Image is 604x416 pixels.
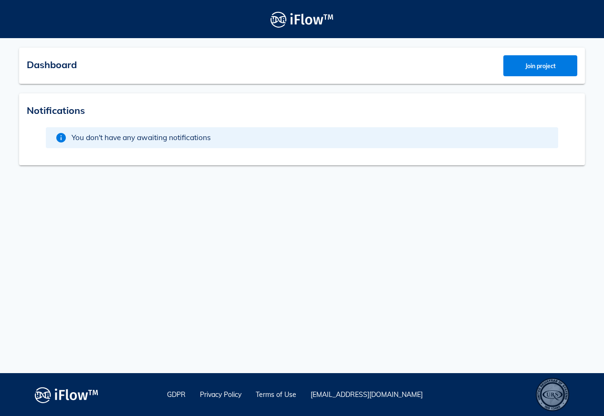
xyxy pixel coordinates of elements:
span: Notifications [27,104,85,116]
span: Join project [513,62,568,70]
a: GDPR [167,390,186,399]
a: [EMAIL_ADDRESS][DOMAIN_NAME] [311,390,423,399]
span: Dashboard [27,59,77,71]
span: You don't have any awaiting notifications [72,132,211,143]
button: Join project [503,55,577,76]
a: Terms of Use [256,390,296,399]
div: ISO 13485 – Quality Management System [536,378,569,411]
a: Privacy Policy [200,390,241,399]
img: logo [35,384,98,406]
